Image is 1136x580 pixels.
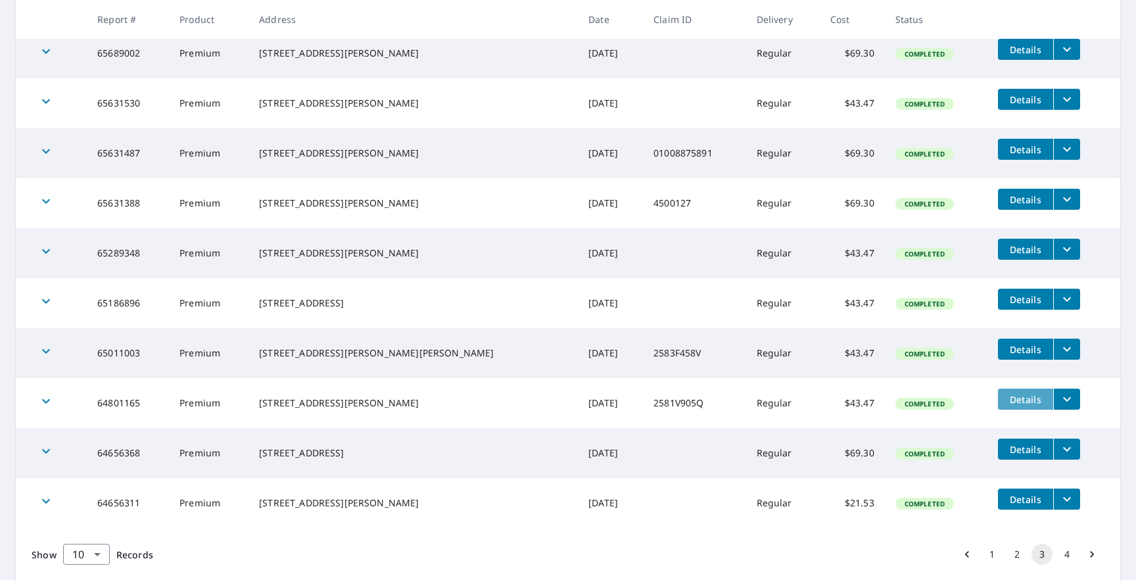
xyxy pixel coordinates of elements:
[87,328,169,378] td: 65011003
[746,78,820,128] td: Regular
[578,428,643,478] td: [DATE]
[1006,43,1045,56] span: Details
[998,89,1053,110] button: detailsBtn-65631530
[746,128,820,178] td: Regular
[998,289,1053,310] button: detailsBtn-65186896
[998,339,1053,360] button: detailsBtn-65011003
[1053,439,1080,460] button: filesDropdownBtn-64656368
[578,328,643,378] td: [DATE]
[259,297,567,310] div: [STREET_ADDRESS]
[897,499,953,508] span: Completed
[897,449,953,458] span: Completed
[259,447,567,460] div: [STREET_ADDRESS]
[169,128,248,178] td: Premium
[87,378,169,428] td: 64801165
[578,378,643,428] td: [DATE]
[897,49,953,59] span: Completed
[820,28,885,78] td: $69.30
[169,378,248,428] td: Premium
[820,178,885,228] td: $69.30
[746,328,820,378] td: Regular
[746,378,820,428] td: Regular
[259,397,567,410] div: [STREET_ADDRESS][PERSON_NAME]
[1006,243,1045,256] span: Details
[578,178,643,228] td: [DATE]
[1053,189,1080,210] button: filesDropdownBtn-65631388
[259,347,567,360] div: [STREET_ADDRESS][PERSON_NAME][PERSON_NAME]
[998,489,1053,510] button: detailsBtn-64656311
[116,548,153,561] span: Records
[746,278,820,328] td: Regular
[897,349,953,358] span: Completed
[643,328,746,378] td: 2583F458V
[1081,544,1102,565] button: Go to next page
[1006,193,1045,206] span: Details
[820,428,885,478] td: $69.30
[982,544,1003,565] button: Go to page 1
[259,496,567,510] div: [STREET_ADDRESS][PERSON_NAME]
[820,478,885,528] td: $21.53
[955,544,1104,565] nav: pagination navigation
[1053,289,1080,310] button: filesDropdownBtn-65186896
[169,228,248,278] td: Premium
[87,28,169,78] td: 65689002
[746,478,820,528] td: Regular
[87,128,169,178] td: 65631487
[957,544,978,565] button: Go to previous page
[897,399,953,408] span: Completed
[578,228,643,278] td: [DATE]
[63,536,110,573] div: 10
[1006,143,1045,156] span: Details
[259,97,567,110] div: [STREET_ADDRESS][PERSON_NAME]
[169,328,248,378] td: Premium
[259,197,567,210] div: [STREET_ADDRESS][PERSON_NAME]
[169,78,248,128] td: Premium
[643,178,746,228] td: 4500127
[87,228,169,278] td: 65289348
[578,128,643,178] td: [DATE]
[87,478,169,528] td: 64656311
[820,128,885,178] td: $69.30
[998,139,1053,160] button: detailsBtn-65631487
[87,428,169,478] td: 64656368
[578,28,643,78] td: [DATE]
[1056,544,1077,565] button: Go to page 4
[259,47,567,60] div: [STREET_ADDRESS][PERSON_NAME]
[1006,493,1045,506] span: Details
[259,147,567,160] div: [STREET_ADDRESS][PERSON_NAME]
[87,278,169,328] td: 65186896
[998,239,1053,260] button: detailsBtn-65289348
[998,389,1053,410] button: detailsBtn-64801165
[578,78,643,128] td: [DATE]
[169,278,248,328] td: Premium
[32,548,57,561] span: Show
[643,378,746,428] td: 2581V905Q
[578,278,643,328] td: [DATE]
[169,28,248,78] td: Premium
[578,478,643,528] td: [DATE]
[746,178,820,228] td: Regular
[820,328,885,378] td: $43.47
[1053,39,1080,60] button: filesDropdownBtn-65689002
[998,39,1053,60] button: detailsBtn-65689002
[1053,89,1080,110] button: filesDropdownBtn-65631530
[1053,139,1080,160] button: filesDropdownBtn-65631487
[1006,293,1045,306] span: Details
[897,149,953,158] span: Completed
[1006,343,1045,356] span: Details
[169,178,248,228] td: Premium
[169,478,248,528] td: Premium
[897,199,953,208] span: Completed
[897,249,953,258] span: Completed
[87,178,169,228] td: 65631388
[1053,239,1080,260] button: filesDropdownBtn-65289348
[820,228,885,278] td: $43.47
[746,228,820,278] td: Regular
[169,428,248,478] td: Premium
[259,247,567,260] div: [STREET_ADDRESS][PERSON_NAME]
[746,428,820,478] td: Regular
[998,189,1053,210] button: detailsBtn-65631388
[1006,393,1045,406] span: Details
[746,28,820,78] td: Regular
[1053,389,1080,410] button: filesDropdownBtn-64801165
